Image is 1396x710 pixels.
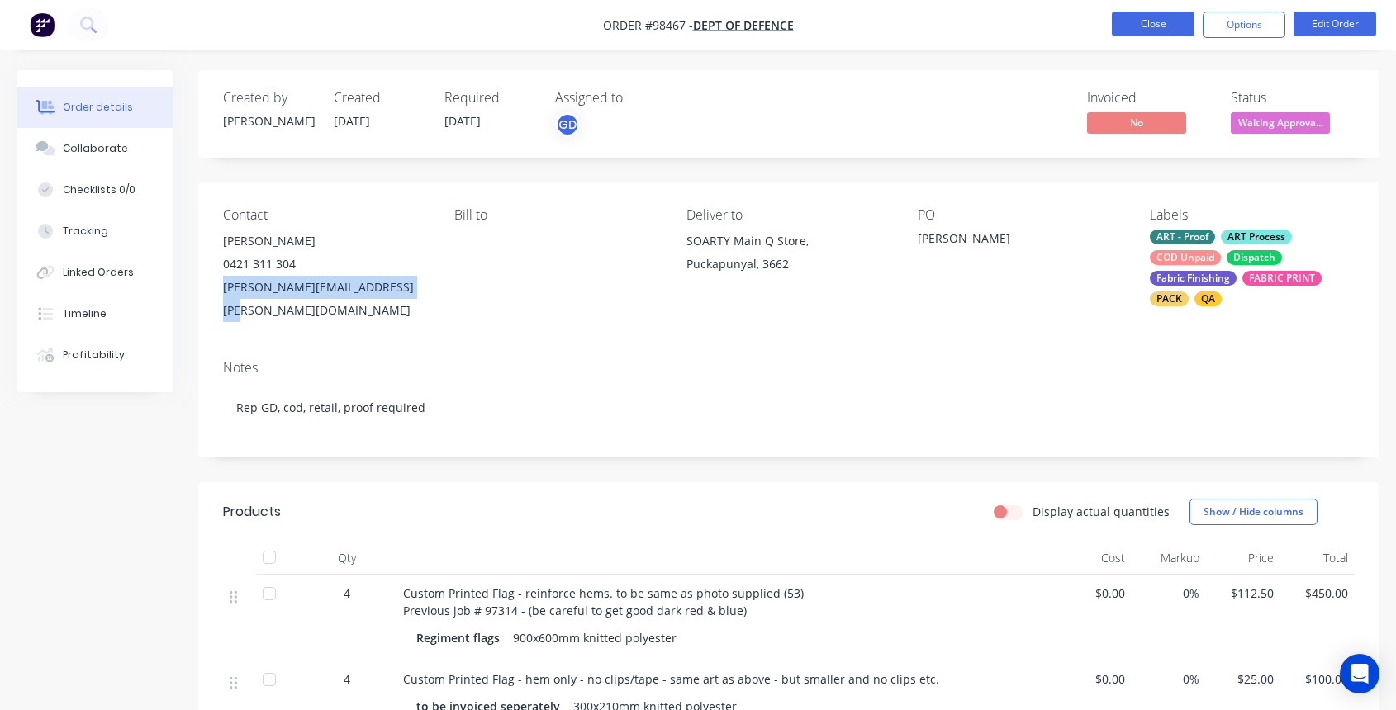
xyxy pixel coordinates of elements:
button: Checklists 0/0 [17,169,173,211]
div: Checklists 0/0 [63,182,135,197]
button: Waiting Approva... [1231,112,1330,137]
div: [PERSON_NAME] [223,112,314,130]
img: Factory [30,12,55,37]
div: Required [444,90,535,106]
div: Qty [297,542,396,575]
button: Options [1203,12,1285,38]
div: Puckapunyal, 3662 [686,253,891,276]
div: [PERSON_NAME] [918,230,1123,253]
div: PO [918,207,1123,223]
div: 900x600mm knitted polyester [506,626,683,650]
div: Timeline [63,306,107,321]
div: [PERSON_NAME][EMAIL_ADDRESS][PERSON_NAME][DOMAIN_NAME] [223,276,428,322]
div: PACK [1150,291,1189,306]
div: Markup [1132,542,1206,575]
label: Display actual quantities [1033,503,1170,520]
div: Fabric Finishing [1150,271,1237,286]
span: [DATE] [444,113,481,129]
div: Order details [63,100,133,115]
div: Assigned to [555,90,720,106]
button: Close [1112,12,1194,36]
div: Rep GD, cod, retail, proof required [223,382,1355,433]
button: Tracking [17,211,173,252]
button: Timeline [17,293,173,334]
div: FABRIC PRINT [1242,271,1322,286]
span: $25.00 [1213,670,1274,688]
div: ART - Proof [1150,230,1215,244]
div: Open Intercom Messenger [1340,654,1379,693]
span: $0.00 [1064,670,1125,688]
span: No [1087,112,1186,133]
div: Invoiced [1087,90,1211,106]
button: Show / Hide columns [1189,499,1318,525]
div: Products [223,502,281,522]
span: 4 [344,585,350,602]
div: 0421 311 304 [223,253,428,276]
div: Bill to [454,207,659,223]
div: Cost [1057,542,1132,575]
span: Custom Printed Flag - reinforce hems. to be same as photo supplied (53) Previous job # 97314 - (b... [403,585,804,618]
span: $100.00 [1287,670,1348,688]
div: Contact [223,207,428,223]
span: $450.00 [1287,585,1348,602]
button: Profitability [17,334,173,376]
div: Linked Orders [63,265,134,280]
span: Custom Printed Flag - hem only - no clips/tape - same art as above - but smaller and no clips etc. [403,671,939,687]
a: Dept of Defence [693,17,794,33]
div: Tracking [63,224,108,239]
div: Notes [223,360,1355,376]
span: Order #98467 - [603,17,693,33]
div: COD Unpaid [1150,250,1221,265]
span: 4 [344,670,350,688]
span: 0% [1138,670,1199,688]
div: Profitability [63,348,125,362]
div: Created by [223,90,314,106]
div: SOARTY Main Q Store, [686,230,891,253]
div: Regiment flags [416,626,506,650]
div: QA [1194,291,1222,306]
span: $0.00 [1064,585,1125,602]
div: Price [1206,542,1280,575]
div: Collaborate [63,141,128,156]
div: Dispatch [1227,250,1282,265]
div: [PERSON_NAME] [223,230,428,253]
div: Created [334,90,425,106]
div: Status [1231,90,1355,106]
div: ART Process [1221,230,1292,244]
div: Deliver to [686,207,891,223]
button: Collaborate [17,128,173,169]
div: [PERSON_NAME]0421 311 304[PERSON_NAME][EMAIL_ADDRESS][PERSON_NAME][DOMAIN_NAME] [223,230,428,322]
button: Linked Orders [17,252,173,293]
div: SOARTY Main Q Store,Puckapunyal, 3662 [686,230,891,282]
div: Total [1280,542,1355,575]
span: [DATE] [334,113,370,129]
span: Waiting Approva... [1231,112,1330,133]
button: GD [555,112,580,137]
span: $112.50 [1213,585,1274,602]
span: 0% [1138,585,1199,602]
button: Edit Order [1294,12,1376,36]
div: Labels [1150,207,1355,223]
button: Order details [17,87,173,128]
